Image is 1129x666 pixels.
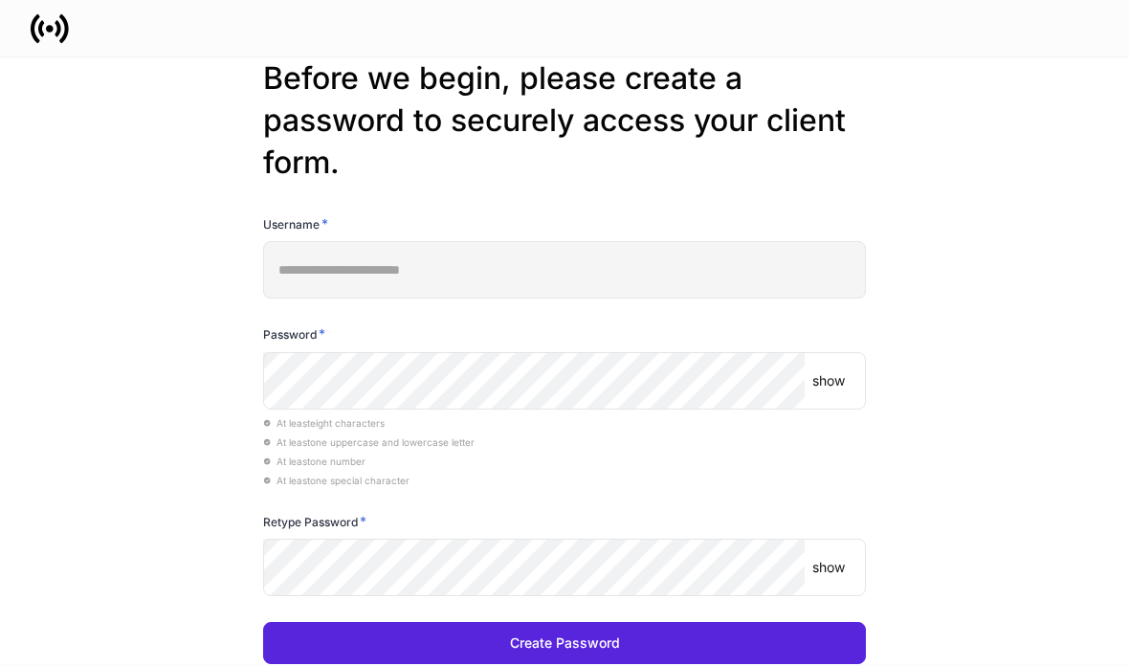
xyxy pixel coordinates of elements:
[263,417,385,429] span: At least eight characters
[263,436,475,448] span: At least one uppercase and lowercase letter
[263,475,410,486] span: At least one special character
[263,214,328,233] h6: Username
[812,371,845,390] p: show
[263,512,366,531] h6: Retype Password
[510,636,620,650] div: Create Password
[263,455,365,467] span: At least one number
[263,324,325,344] h6: Password
[263,622,866,664] button: Create Password
[263,57,866,184] h2: Before we begin, please create a password to securely access your client form.
[812,558,845,577] p: show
